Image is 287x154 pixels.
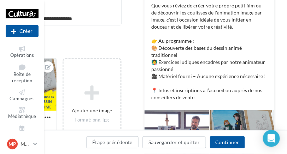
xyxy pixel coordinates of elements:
[10,96,35,101] span: Campagnes
[6,137,39,151] a: MP Marine POURNIN
[210,136,245,148] button: Continuer
[20,141,30,148] p: Marine POURNIN
[263,130,280,147] div: Open Intercom Messenger
[11,131,33,137] span: Calendrier
[6,45,39,60] a: Opérations
[8,141,16,148] span: MP
[6,25,39,37] div: Nouvelle campagne
[6,63,39,85] a: Boîte de réception
[142,136,206,148] button: Sauvegarder et quitter
[10,52,34,58] span: Opérations
[6,88,39,103] a: Campagnes
[12,71,32,84] span: Boîte de réception
[6,124,39,139] a: Calendrier
[6,106,39,121] a: Médiathèque
[8,114,36,119] span: Médiathèque
[86,136,139,148] button: Étape précédente
[6,25,39,37] button: Créer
